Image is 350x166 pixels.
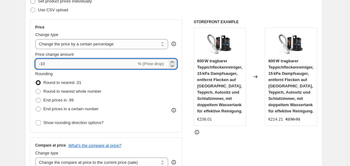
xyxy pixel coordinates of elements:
span: Round to nearest .01 [44,80,81,85]
span: Show rounding direction options? [44,120,104,125]
span: 600 W tragbarer Teppichfleckenreiniger, 15 kPa Dampfsauger, entfernt Flecken auf [GEOGRAPHIC_DATA... [197,59,242,113]
strike: €238.01 [286,116,300,122]
div: €238.01 [197,116,212,122]
button: What's the compare at price? [69,143,121,148]
div: help [171,159,177,165]
span: Change type [35,32,59,37]
span: Round to nearest whole number [44,89,101,94]
div: help [171,41,177,47]
span: Rounding [35,71,53,76]
input: -15 [35,59,136,69]
span: Change type [35,151,59,155]
h6: STOREFRONT EXAMPLE [194,19,317,24]
span: Use CSV upload [38,8,68,12]
span: Price change amount [35,52,74,57]
span: 600 W tragbarer Teppichfleckenreiniger, 15 kPa Dampfsauger, entfernt Flecken auf [GEOGRAPHIC_DATA... [268,59,313,113]
img: 6147SeJFRdL_80x.jpg [279,31,304,56]
img: 6147SeJFRdL_80x.jpg [207,31,232,56]
span: End prices in a certain number [44,106,99,111]
span: % (Price drop) [138,61,164,66]
span: End prices in .99 [44,98,74,102]
h3: Compare at price [35,143,66,148]
h3: Price [35,25,44,30]
div: €214.21 [268,116,283,122]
